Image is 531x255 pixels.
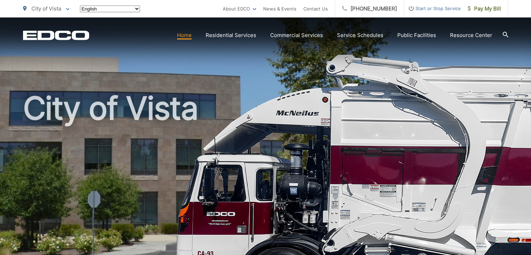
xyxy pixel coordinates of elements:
a: Public Facilities [397,31,436,39]
a: Service Schedules [337,31,383,39]
a: Commercial Services [270,31,323,39]
a: EDCD logo. Return to the homepage. [23,30,89,40]
a: Contact Us [303,5,328,13]
a: Resource Center [450,31,492,39]
a: Residential Services [206,31,256,39]
span: Pay My Bill [468,5,501,13]
a: News & Events [263,5,296,13]
a: About EDCO [223,5,256,13]
span: City of Vista [31,5,61,12]
select: Select a language [80,6,140,12]
a: Home [177,31,192,39]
